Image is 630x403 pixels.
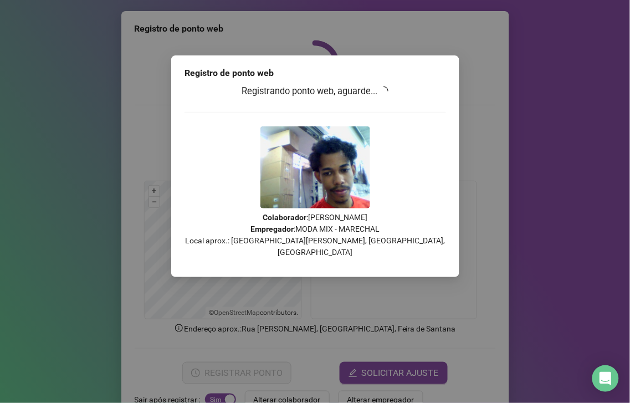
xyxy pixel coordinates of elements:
[250,225,294,233] strong: Empregador
[260,126,370,208] img: 2Q==
[592,365,619,392] div: Open Intercom Messenger
[185,212,446,258] p: : [PERSON_NAME] : MODA MIX - MARECHAL Local aprox.: [GEOGRAPHIC_DATA][PERSON_NAME], [GEOGRAPHIC_D...
[185,67,446,80] div: Registro de ponto web
[263,213,306,222] strong: Colaborador
[185,84,446,99] h3: Registrando ponto web, aguarde...
[378,85,389,96] span: loading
